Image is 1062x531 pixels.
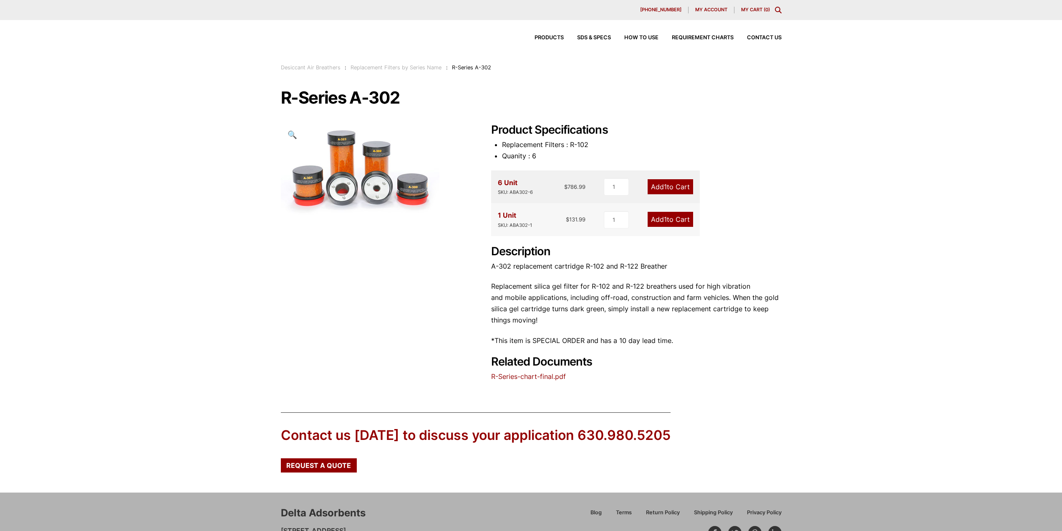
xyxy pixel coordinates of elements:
li: Quanity : 6 [502,150,782,162]
span: Requirement Charts [672,35,734,41]
img: Delta Adsorbents [281,27,406,43]
span: Shipping Policy [694,510,733,516]
p: A-302 replacement cartridge R-102 and R-122 Breather [491,261,782,272]
span: [PHONE_NUMBER] [640,8,681,12]
div: SKU: ABA302-6 [498,188,533,196]
span: 🔍 [288,130,297,139]
a: My Cart (0) [741,7,770,13]
a: Add1to Cart [648,179,693,194]
a: [PHONE_NUMBER] [633,7,689,13]
h1: R-Series A-302 [281,89,782,107]
span: Blog [590,510,602,516]
a: R-Series-chart-final.pdf [491,372,566,381]
span: SDS & SPECS [577,35,611,41]
a: Desiccant Air Breathers [281,64,341,71]
span: : [345,64,346,71]
a: SDS & SPECS [564,35,611,41]
div: Toggle Modal Content [775,7,782,13]
a: Terms [609,508,639,523]
a: Requirement Charts [658,35,734,41]
a: Return Policy [639,508,687,523]
span: 1 [664,183,667,191]
div: Contact us [DATE] to discuss your application 630.980.5205 [281,426,671,445]
a: How to Use [611,35,658,41]
p: *This item is SPECIAL ORDER and has a 10 day lead time. [491,335,782,346]
span: Contact Us [747,35,782,41]
div: 1 Unit [498,210,532,229]
a: Blog [583,508,609,523]
a: Request a Quote [281,458,357,473]
span: Terms [616,510,632,516]
a: Shipping Policy [687,508,740,523]
bdi: 131.99 [566,216,585,223]
div: 6 Unit [498,177,533,196]
a: Add1to Cart [648,212,693,227]
a: Replacement Filters by Series Name [351,64,441,71]
a: My account [689,7,734,13]
a: View full-screen image gallery [281,123,304,146]
img: R-Series A-302 [281,123,439,222]
a: Privacy Policy [740,508,782,523]
bdi: 786.99 [564,183,585,190]
span: R-Series A-302 [452,64,491,71]
span: 1 [664,215,667,224]
h2: Description [491,245,782,259]
span: 0 [765,7,768,13]
span: My account [695,8,727,12]
span: Request a Quote [286,462,351,469]
span: $ [564,183,568,190]
span: : [446,64,448,71]
span: $ [566,216,569,223]
span: Products [535,35,564,41]
p: Replacement silica gel filter for R-102 and R-122 breathers used for high vibration and mobile ap... [491,281,782,326]
li: Replacement Filters : R-102 [502,139,782,150]
h2: Product Specifications [491,123,782,137]
div: Delta Adsorbents [281,506,366,520]
span: Return Policy [646,510,680,516]
div: SKU: ABA302-1 [498,221,532,229]
span: Privacy Policy [747,510,782,516]
a: Products [521,35,564,41]
a: Contact Us [734,35,782,41]
span: How to Use [624,35,658,41]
